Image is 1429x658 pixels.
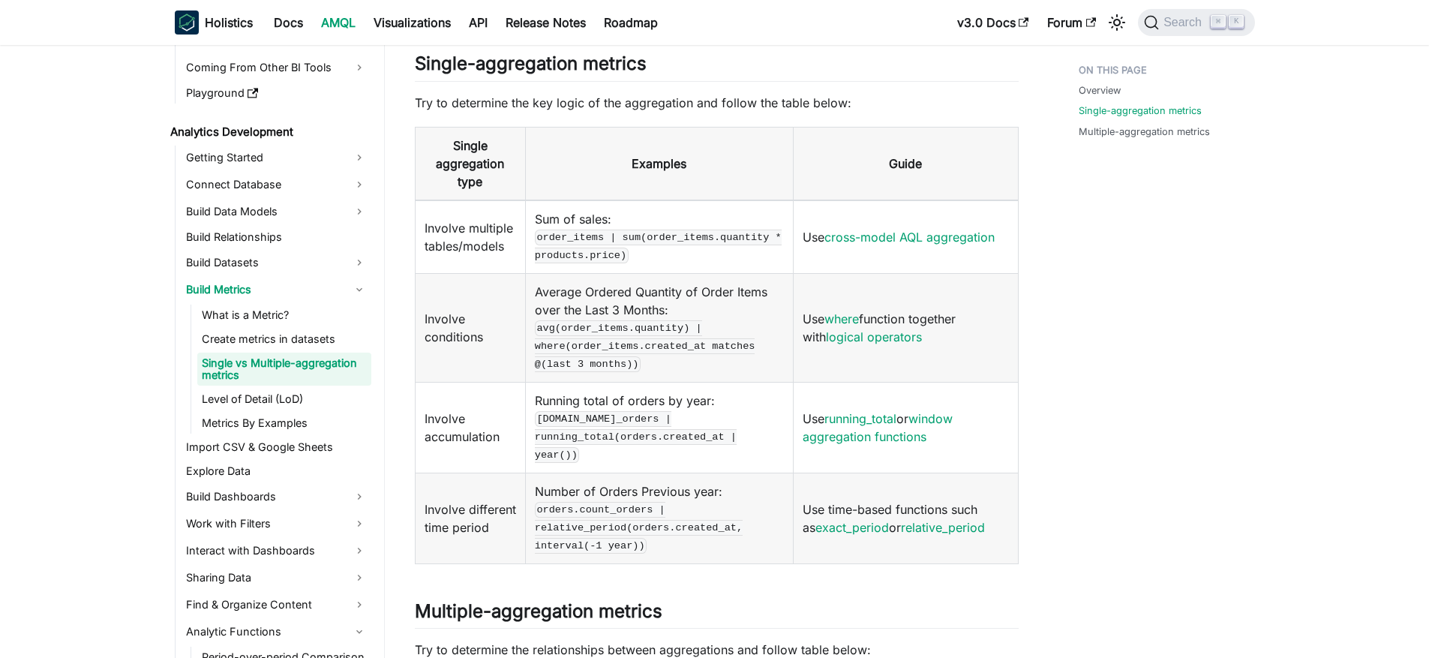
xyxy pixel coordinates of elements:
code: order_items | sum(order_items.quantity * products.price) [535,230,782,263]
a: Build Data Models [182,200,371,224]
td: Sum of sales: [525,200,793,274]
a: Interact with Dashboards [182,539,371,563]
a: running_total [824,411,896,426]
a: Getting Started [182,146,371,170]
a: Roadmap [595,11,667,35]
a: Metrics By Examples [197,413,371,434]
td: Involve multiple tables/models [415,200,525,274]
a: relative_period [901,520,985,535]
h2: Multiple-aggregation metrics [415,600,1019,629]
a: Single vs Multiple-aggregation metrics [197,353,371,386]
td: Average Ordered Quantity of Order Items over the Last 3 Months: [525,273,793,382]
a: Connect Database [182,173,371,197]
a: Coming From Other BI Tools [182,56,371,80]
a: Analytic Functions [182,620,371,644]
img: Holistics [175,11,199,35]
kbd: K [1229,15,1244,29]
a: Import CSV & Google Sheets [182,437,371,458]
a: where [824,311,859,326]
td: Use function together with [793,273,1018,382]
a: Build Relationships [182,227,371,248]
th: Examples [525,127,793,200]
td: Number of Orders Previous year: [525,473,793,563]
th: Guide [793,127,1018,200]
a: Level of Detail (LoD) [197,389,371,410]
button: Switch between dark and light mode (currently light mode) [1105,11,1129,35]
span: Search [1159,16,1211,29]
b: Holistics [205,14,253,32]
a: Find & Organize Content [182,593,371,617]
code: orders.count_orders | relative_period(orders.created_at, interval(-1 year)) [535,502,743,553]
p: Try to determine the key logic of the aggregation and follow the table below: [415,94,1019,112]
td: Use or [793,382,1018,473]
a: Analytics Development [166,122,371,143]
a: Overview [1079,83,1121,98]
a: HolisticsHolistics [175,11,253,35]
th: Single aggregation type [415,127,525,200]
a: v3.0 Docs [948,11,1038,35]
td: Involve conditions [415,273,525,382]
a: Sharing Data [182,566,371,590]
a: Multiple-aggregation metrics [1079,125,1210,139]
a: exact_period [815,520,889,535]
a: Explore Data [182,461,371,482]
td: Use [793,200,1018,274]
a: logical operators [826,329,922,344]
td: Use time-based functions such as or [793,473,1018,563]
code: [DOMAIN_NAME]_orders | running_total(orders.created_at | year()) [535,411,737,462]
td: Involve different time period [415,473,525,563]
a: What is a Metric? [197,305,371,326]
a: window aggregation functions [803,411,953,444]
a: Build Dashboards [182,485,371,509]
a: API [460,11,497,35]
a: AMQL [312,11,365,35]
a: Single-aggregation metrics [1079,104,1202,118]
code: avg(order_items.quantity) | where(order_items.created_at matches @(last 3 months)) [535,320,755,371]
a: Build Datasets [182,251,371,275]
a: Forum [1038,11,1105,35]
a: Release Notes [497,11,595,35]
button: Search (Command+K) [1138,9,1254,36]
kbd: ⌘ [1211,15,1226,29]
a: Build Metrics [182,278,371,302]
a: Playground [182,83,371,104]
a: cross-model AQL aggregation [824,230,995,245]
td: Involve accumulation [415,382,525,473]
a: Docs [265,11,312,35]
nav: Docs sidebar [160,45,385,658]
td: Running total of orders by year: [525,382,793,473]
a: Create metrics in datasets [197,329,371,350]
a: Visualizations [365,11,460,35]
h2: Single-aggregation metrics [415,53,1019,81]
a: Work with Filters [182,512,371,536]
